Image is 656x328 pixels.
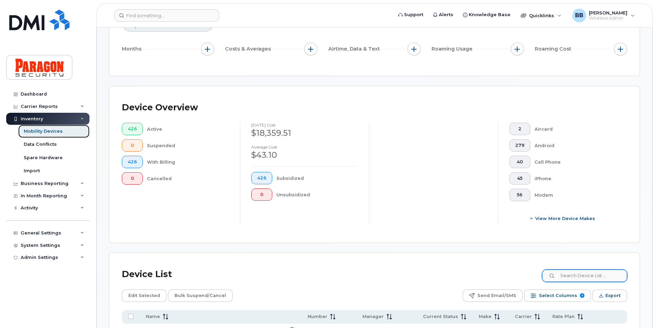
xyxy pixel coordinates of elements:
div: Aircard [535,123,616,135]
span: BB [575,11,583,20]
button: View More Device Makes [509,212,616,225]
h4: [DATE] cost [251,123,358,127]
a: Knowledge Base [458,8,515,22]
span: Carrier [515,314,532,320]
div: Active [147,123,229,135]
span: [PERSON_NAME] [589,10,627,15]
span: Name [146,314,160,320]
span: Export [605,291,621,301]
span: Quicklinks [529,13,554,18]
button: 426 [251,172,272,184]
span: Bulk Suspend/Cancel [174,291,226,301]
div: $18,359.51 [251,127,358,139]
span: 426 [128,126,137,132]
button: Select Columns 9 [524,289,591,302]
div: Unsubsidized [276,188,358,201]
span: Airtime, Data & Text [328,45,382,53]
div: Barb Burling [568,9,639,22]
span: Make [479,314,491,320]
div: Device List [122,265,172,283]
button: Edit Selected [122,289,167,302]
div: Subsidized [276,172,358,184]
button: 56 [509,189,530,201]
a: Alerts [428,8,458,22]
span: Select Columns [539,291,577,301]
div: Device Overview [122,99,198,117]
div: Modem [535,189,616,201]
span: 0 [257,192,266,197]
button: 279 [509,139,530,152]
span: Rate Plan [552,314,575,320]
span: Support [404,11,423,18]
div: Quicklinks [516,9,566,22]
span: 9 [580,293,584,298]
span: 0 [128,176,137,181]
span: Number [308,314,327,320]
button: Send Email/SMS [463,289,523,302]
span: 426 [257,175,266,181]
span: Alerts [439,11,453,18]
button: Export [592,289,627,302]
span: Costs & Averages [225,45,273,53]
div: Cell Phone [535,156,616,168]
div: iPhone [535,172,616,185]
span: Manager [362,314,384,320]
div: Suspended [147,139,229,152]
button: 0 [251,188,272,201]
span: suspended [127,23,152,28]
input: Find something... [115,9,219,22]
a: Support [393,8,428,22]
div: Android [535,139,616,152]
span: 45 [515,176,525,181]
span: Wireless Admin [589,15,627,21]
button: 426 [122,156,143,168]
button: 0 [122,139,143,152]
button: 40 [509,156,530,168]
span: Roaming Cost [535,45,573,53]
span: Knowledge Base [469,11,510,18]
button: 45 [509,172,530,185]
span: 279 [515,143,525,148]
span: 0 [128,143,137,148]
span: Send Email/SMS [477,291,516,301]
span: Current Status [423,314,458,320]
div: Cancelled [147,172,229,185]
span: 426 [128,159,137,165]
span: 56 [515,192,525,198]
button: Bulk Suspend/Cancel [168,289,233,302]
div: $43.10 [251,149,358,161]
span: Months [122,45,144,53]
button: 2 [509,123,530,135]
input: Search Device List ... [542,270,627,282]
span: Roaming Usage [432,45,475,53]
div: With Billing [147,156,229,168]
button: 426 [122,123,143,135]
span: View More Device Makes [535,215,595,222]
span: 2 [515,126,525,132]
span: Edit Selected [128,291,160,301]
span: 40 [515,159,525,165]
h4: Average cost [251,145,358,149]
button: 0 [122,172,143,185]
